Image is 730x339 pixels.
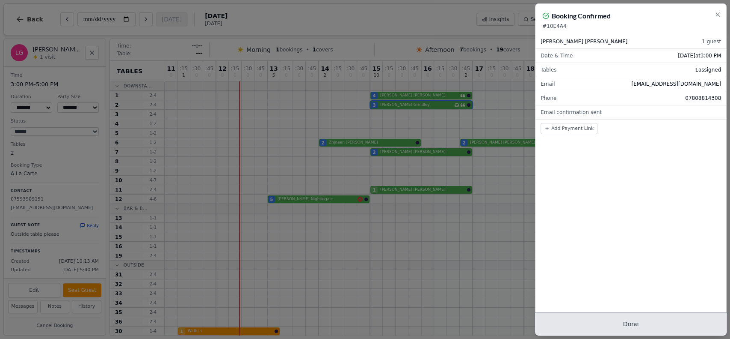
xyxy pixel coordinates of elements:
[541,95,556,102] span: Phone
[541,52,573,59] span: Date & Time
[541,123,597,134] button: Add Payment Link
[702,38,721,45] span: 1 guest
[685,95,721,102] span: 07808814308
[541,66,556,73] span: Tables
[695,66,721,73] span: 1 assigned
[542,23,719,30] p: # 10E4A4
[552,11,611,21] h2: Booking Confirmed
[678,52,721,59] span: [DATE] at 3:00 PM
[631,81,721,87] span: [EMAIL_ADDRESS][DOMAIN_NAME]
[541,81,555,87] span: Email
[535,105,726,119] div: Email confirmation sent
[535,313,726,335] button: Done
[541,38,627,45] span: [PERSON_NAME] [PERSON_NAME]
